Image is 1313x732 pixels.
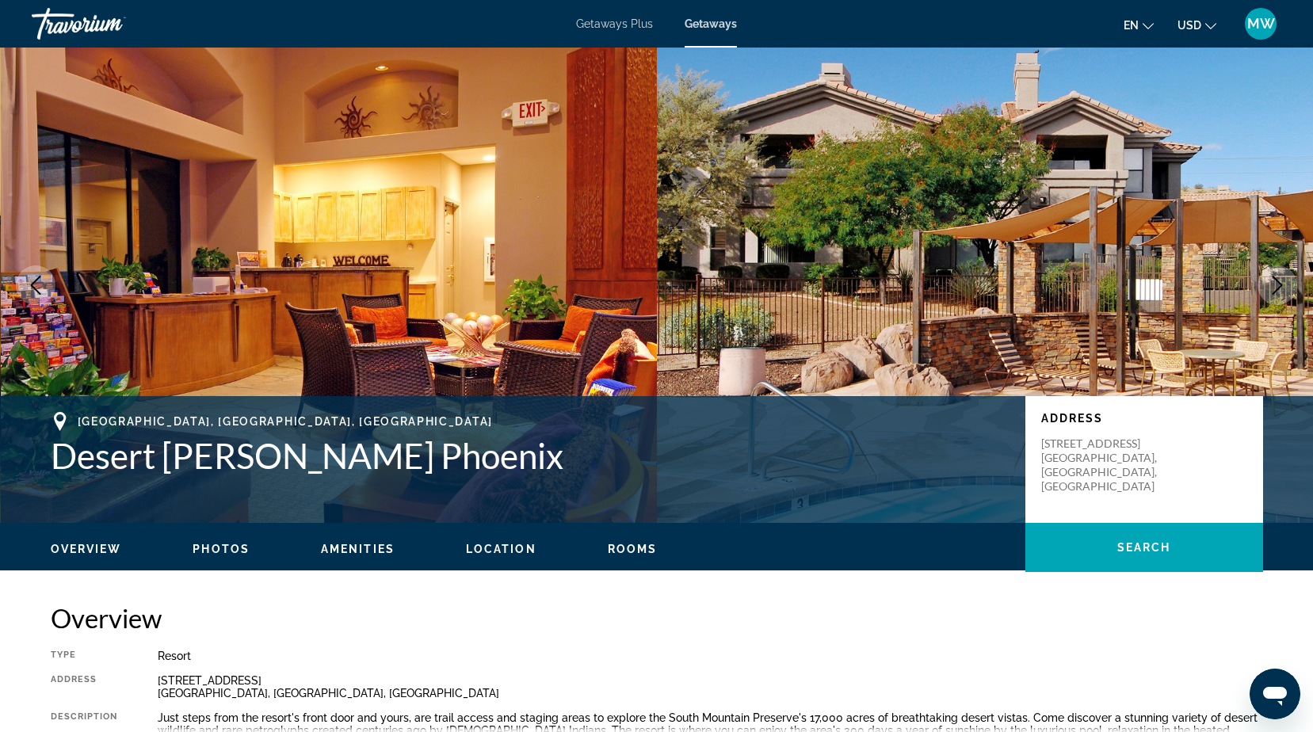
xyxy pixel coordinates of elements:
[1117,541,1171,554] span: Search
[193,542,250,556] button: Photos
[51,650,118,662] div: Type
[158,674,1263,700] div: [STREET_ADDRESS] [GEOGRAPHIC_DATA], [GEOGRAPHIC_DATA], [GEOGRAPHIC_DATA]
[608,542,658,556] button: Rooms
[1124,19,1139,32] span: en
[1041,412,1247,425] p: Address
[608,543,658,555] span: Rooms
[466,542,536,556] button: Location
[51,674,118,700] div: Address
[1247,16,1275,32] span: MW
[78,415,493,428] span: [GEOGRAPHIC_DATA], [GEOGRAPHIC_DATA], [GEOGRAPHIC_DATA]
[1025,523,1263,572] button: Search
[51,435,1010,476] h1: Desert [PERSON_NAME] Phoenix
[1178,19,1201,32] span: USD
[321,543,395,555] span: Amenities
[1258,265,1297,305] button: Next image
[321,542,395,556] button: Amenities
[51,602,1263,634] h2: Overview
[16,265,55,305] button: Previous image
[685,17,737,30] a: Getaways
[1041,437,1168,494] p: [STREET_ADDRESS] [GEOGRAPHIC_DATA], [GEOGRAPHIC_DATA], [GEOGRAPHIC_DATA]
[1178,13,1216,36] button: Change currency
[158,650,1263,662] div: Resort
[1250,669,1300,719] iframe: Button to launch messaging window
[193,543,250,555] span: Photos
[1124,13,1154,36] button: Change language
[576,17,653,30] a: Getaways Plus
[466,543,536,555] span: Location
[51,542,122,556] button: Overview
[1240,7,1281,40] button: User Menu
[51,543,122,555] span: Overview
[32,3,190,44] a: Travorium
